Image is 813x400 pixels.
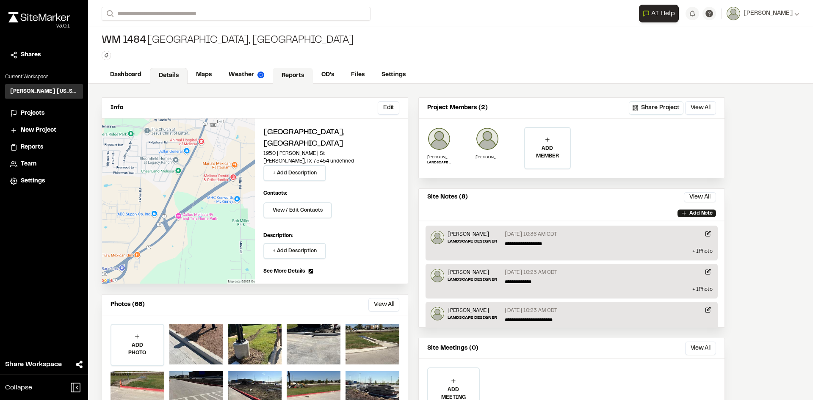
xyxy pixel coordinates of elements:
button: Open AI Assistant [639,5,679,22]
h3: [PERSON_NAME] [US_STATE] [10,88,78,95]
p: [DATE] 10:25 AM CDT [505,269,557,276]
p: [PERSON_NAME] [427,154,451,160]
span: Projects [21,109,44,118]
button: Share Project [629,101,683,115]
p: Info [111,103,123,113]
span: Share Workspace [5,359,62,370]
p: Site Meetings (0) [427,344,478,353]
a: Weather [220,67,273,83]
a: Files [343,67,373,83]
p: Current Workspace [5,73,83,81]
button: + Add Description [263,243,326,259]
p: [PERSON_NAME] [448,231,497,238]
span: Shares [21,50,41,60]
div: [GEOGRAPHIC_DATA], [GEOGRAPHIC_DATA] [102,34,354,47]
img: precipai.png [257,72,264,78]
p: + 1 Photo [431,248,713,255]
a: New Project [10,126,78,135]
button: View / Edit Contacts [263,202,332,218]
p: Project Members (2) [427,103,488,113]
img: rebrand.png [8,12,70,22]
button: Edit [378,101,399,115]
p: [DATE] 10:36 AM CDT [505,231,557,238]
span: [PERSON_NAME] [744,9,793,18]
p: [PERSON_NAME] [448,269,497,276]
img: Brandon Mckinney [431,307,444,320]
a: Reports [10,143,78,152]
a: Maps [188,67,220,83]
button: View All [684,192,716,202]
p: Contacts: [263,190,287,197]
a: Details [150,68,188,84]
a: Projects [10,109,78,118]
p: [PERSON_NAME] [448,307,497,314]
span: AI Help [651,8,675,19]
p: ADD PHOTO [111,342,163,357]
h2: [GEOGRAPHIC_DATA], [GEOGRAPHIC_DATA] [263,127,399,150]
button: View All [685,101,716,115]
a: CD's [313,67,343,83]
button: [PERSON_NAME] [727,7,799,20]
img: Leah Campbell [476,127,499,151]
button: View All [368,298,399,312]
span: See More Details [263,268,305,275]
a: Settings [373,67,414,83]
img: Brandon Mckinney [427,127,451,151]
p: ADD MEMBER [525,145,570,160]
span: Settings [21,177,45,186]
p: LANDSCAPE DESIGNER [448,314,497,321]
span: Team [21,160,36,169]
button: Edit Tags [102,51,111,60]
p: + 1 Photo [431,286,713,293]
a: Dashboard [102,67,150,83]
p: LANDSCAPE DESIGNER [427,160,451,166]
p: Description: [263,232,399,240]
p: Site Notes (8) [427,193,468,202]
img: Brandon Mckinney [431,231,444,244]
p: LANDSCAPE DESIGNER [448,276,497,283]
button: + Add Description [263,165,326,181]
p: [DATE] 10:23 AM CDT [505,307,557,314]
div: Oh geez...please don't... [8,22,70,30]
img: User [727,7,740,20]
div: Open AI Assistant [639,5,682,22]
a: Reports [273,68,313,84]
span: New Project [21,126,56,135]
p: LANDSCAPE DESIGNER [448,238,497,245]
span: Reports [21,143,43,152]
button: Search [102,7,117,21]
a: Team [10,160,78,169]
a: Settings [10,177,78,186]
p: Photos (66) [111,300,145,309]
p: [PERSON_NAME] [476,154,499,160]
button: View All [685,342,716,355]
a: Shares [10,50,78,60]
span: Collapse [5,383,32,393]
img: Brandon Mckinney [431,269,444,282]
span: WM 1484 [102,34,146,47]
p: 1950 [PERSON_NAME] St [263,150,399,157]
p: Add Note [689,210,713,217]
p: [PERSON_NAME] , TX 75454 undefined [263,157,399,165]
